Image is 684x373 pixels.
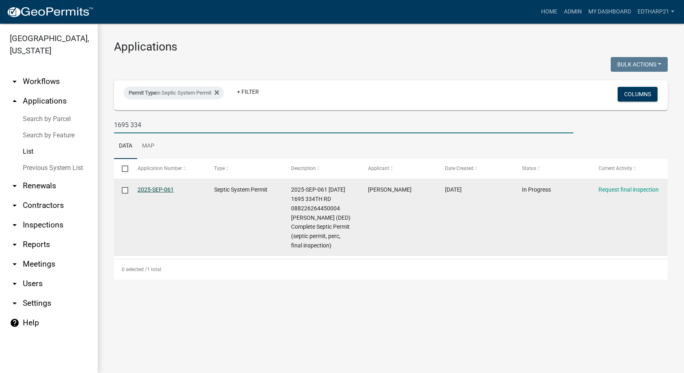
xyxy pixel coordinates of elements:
span: Septic System Permit [214,186,267,193]
i: arrow_drop_down [10,220,20,230]
i: arrow_drop_down [10,181,20,191]
span: Applicant [368,166,389,171]
datatable-header-cell: Type [206,159,283,179]
datatable-header-cell: Select [114,159,129,179]
button: Bulk Actions [611,57,668,72]
i: arrow_drop_up [10,96,20,106]
datatable-header-cell: Status [514,159,591,179]
span: 07/02/2025 [445,186,462,193]
input: Search for applications [114,117,573,133]
div: 1 total [114,259,668,280]
a: Request final inspection [598,186,659,193]
h3: Applications [114,40,668,54]
i: help [10,318,20,328]
span: Bob Peterson [368,186,412,193]
a: EdTharp21 [634,4,677,20]
span: 0 selected / [122,267,147,272]
datatable-header-cell: Applicant [360,159,437,179]
div: in Septic System Permit [124,86,224,99]
a: + Filter [230,84,265,99]
span: 2025-SEP-061 07/02/2025 1695 334TH RD 088226264450004 Peterson, Robert C (DED) Complete Septic Pe... [291,186,351,249]
i: arrow_drop_down [10,240,20,249]
span: In Progress [522,186,551,193]
a: Home [538,4,561,20]
i: arrow_drop_down [10,77,20,86]
span: Application Number [138,166,182,171]
datatable-header-cell: Application Number [129,159,206,179]
datatable-header-cell: Current Activity [591,159,668,179]
i: arrow_drop_down [10,201,20,210]
i: arrow_drop_down [10,259,20,269]
a: 2025-SEP-061 [138,186,174,193]
span: Type [214,166,225,171]
span: Description [291,166,316,171]
a: Data [114,133,137,159]
a: Admin [561,4,585,20]
i: arrow_drop_down [10,279,20,289]
span: Status [522,166,536,171]
a: Map [137,133,159,159]
i: arrow_drop_down [10,298,20,308]
span: Current Activity [598,166,632,171]
a: My Dashboard [585,4,634,20]
button: Columns [618,87,658,102]
span: Date Created [445,166,474,171]
span: Permit Type [129,90,156,96]
datatable-header-cell: Date Created [437,159,514,179]
datatable-header-cell: Description [283,159,360,179]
